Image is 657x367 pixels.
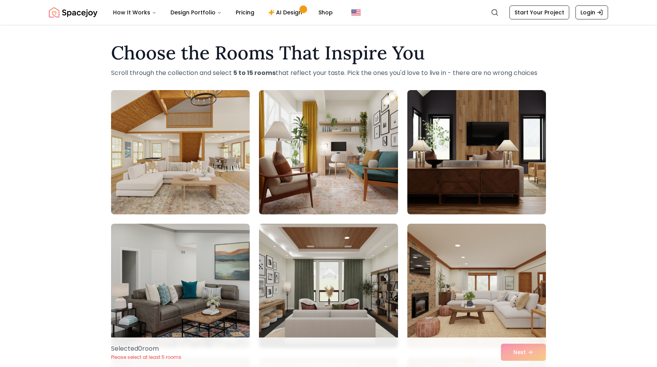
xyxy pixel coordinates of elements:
[259,90,398,214] img: Room room-2
[49,5,97,20] a: Spacejoy
[262,5,311,20] a: AI Design
[49,5,97,20] img: Spacejoy Logo
[111,90,250,214] img: Room room-1
[509,5,569,19] a: Start Your Project
[111,68,546,78] p: Scroll through the collection and select that reflect your taste. Pick the ones you'd love to liv...
[111,43,546,62] h1: Choose the Rooms That Inspire You
[312,5,339,20] a: Shop
[575,5,608,19] a: Login
[164,5,228,20] button: Design Portfolio
[111,224,250,348] img: Room room-4
[229,5,261,20] a: Pricing
[407,90,546,214] img: Room room-3
[259,224,398,348] img: Room room-5
[111,344,181,353] p: Selected 0 room
[107,5,339,20] nav: Main
[233,68,276,77] strong: 5 to 15 rooms
[107,5,163,20] button: How It Works
[351,8,361,17] img: United States
[407,224,546,348] img: Room room-6
[111,354,181,360] p: Please select at least 5 rooms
